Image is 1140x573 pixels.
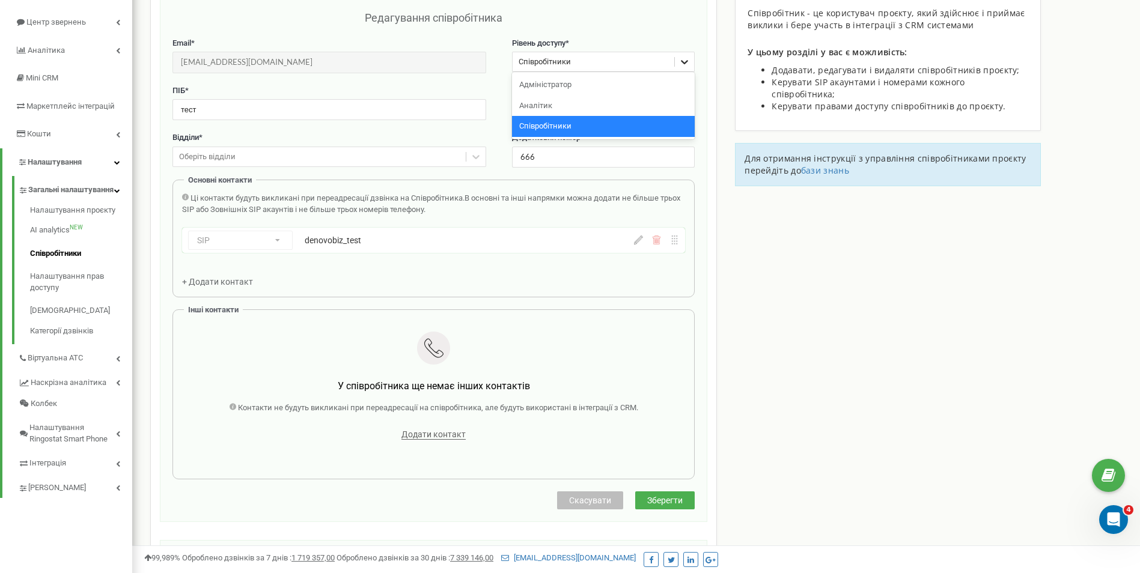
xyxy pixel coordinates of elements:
[512,74,695,95] div: Адміністратор
[28,157,82,166] span: Налаштування
[172,86,185,95] span: ПІБ
[512,38,565,47] span: Рівень доступу
[26,73,58,82] span: Mini CRM
[365,11,502,24] span: Редагування співробітника
[238,403,638,412] span: Контакти не будуть викликані при переадресації на співробітника, але будуть використані в інтегра...
[28,46,65,55] span: Аналiтика
[28,482,86,494] span: [PERSON_NAME]
[28,184,114,196] span: Загальні налаштування
[557,491,623,509] button: Скасувати
[172,38,191,47] span: Email
[745,153,1026,176] span: Для отримання інструкції з управління співробітниками проєкту перейдіть до
[30,219,132,242] a: AI analyticsNEW
[512,116,695,137] div: Співробітники
[18,414,132,449] a: Налаштування Ringostat Smart Phone
[291,553,335,562] u: 1 719 357,00
[31,398,57,410] span: Колбек
[519,56,571,68] div: Співробітники
[647,496,683,505] span: Зберегти
[801,165,849,176] a: бази знань
[182,553,335,562] span: Оброблено дзвінків за 7 днів :
[501,553,636,562] a: [EMAIL_ADDRESS][DOMAIN_NAME]
[30,205,132,219] a: Налаштування проєкту
[305,234,555,246] div: denovobiz_test
[512,147,695,168] input: Вкажіть додатковий номер
[18,176,132,201] a: Загальні налаштування
[1124,505,1133,515] span: 4
[772,64,1020,76] span: Додавати, редагувати і видаляти співробітників проєкту;
[337,553,493,562] span: Оброблено дзвінків за 30 днів :
[172,133,199,142] span: Відділи
[18,393,132,414] a: Колбек
[31,377,106,389] span: Наскрізна аналітика
[338,380,530,392] span: У співробітника ще немає інших контактів
[172,52,486,73] input: Введіть Email
[188,175,252,184] span: Основні контакти
[512,95,695,117] div: Аналітик
[144,553,180,562] span: 99,989%
[29,422,116,444] span: Налаштування Ringostat Smart Phone
[748,7,1025,31] span: Співробітник - це користувач проєкту, який здійснює і приймає виклики і бере участь в інтеграції ...
[401,429,466,440] span: Додати контакт
[179,151,236,163] div: Оберіть відділи
[182,277,253,286] span: + Додати контакт
[26,17,86,26] span: Центр звернень
[569,496,611,505] span: Скасувати
[2,148,132,177] a: Налаштування
[18,449,132,474] a: Інтеграція
[748,46,907,58] span: У цьому розділі у вас є можливість:
[1099,505,1128,534] iframe: Intercom live chat
[18,369,132,393] a: Наскрізна аналітика
[772,100,1005,112] span: Керувати правами доступу співробітників до проєкту.
[18,474,132,499] a: [PERSON_NAME]
[30,299,132,323] a: [DEMOGRAPHIC_DATA]
[172,99,486,120] input: Введіть ПІБ
[30,323,132,337] a: Категорії дзвінків
[28,353,83,364] span: Віртуальна АТС
[191,193,465,202] span: Ці контакти будуть викликані при переадресації дзвінка на Співробітника.
[30,265,132,299] a: Налаштування прав доступу
[27,129,51,138] span: Кошти
[182,228,685,253] div: SIPdenovobiz_test
[635,491,695,509] button: Зберегти
[30,242,132,265] a: Співробітники
[772,76,965,100] span: Керувати SIP акаунтами і номерами кожного співробітника;
[18,344,132,369] a: Віртуальна АТС
[29,458,66,469] span: Інтеграція
[188,305,239,314] span: Інші контакти
[26,102,115,111] span: Маркетплейс інтеграцій
[450,553,493,562] u: 7 339 146,00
